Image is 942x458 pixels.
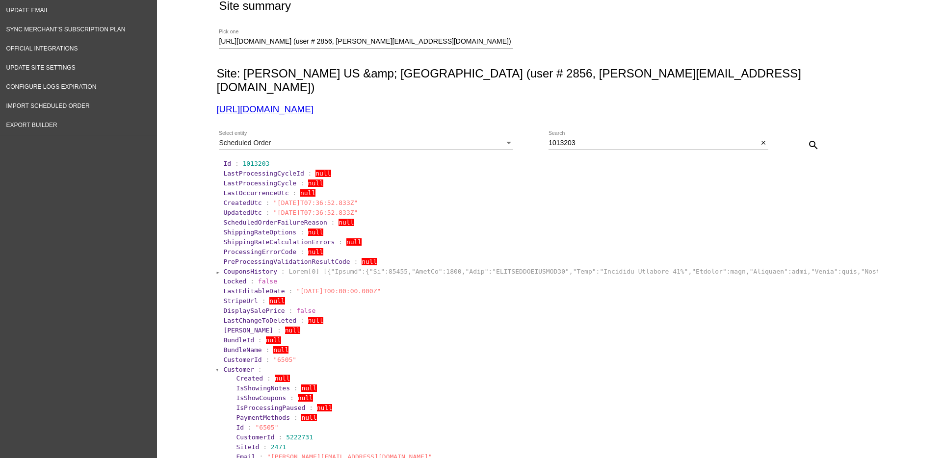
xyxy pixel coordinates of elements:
[308,248,323,255] span: null
[262,297,266,305] span: :
[219,139,271,147] span: Scheduled Order
[331,219,335,226] span: :
[250,278,254,285] span: :
[223,287,285,295] span: LastEditableDate
[6,83,97,90] span: Configure logs expiration
[277,327,281,334] span: :
[236,414,290,421] span: PaymentMethods
[808,139,819,151] mat-icon: search
[263,443,267,451] span: :
[219,38,513,46] input: Number
[281,268,285,275] span: :
[273,199,358,206] span: "[DATE]T07:36:52.833Z"
[760,139,767,147] mat-icon: close
[223,219,327,226] span: ScheduledOrderFailureReason
[223,189,288,197] span: LastOccurrenceUtc
[258,278,277,285] span: false
[298,394,313,402] span: null
[273,356,296,363] span: "6505"
[308,170,312,177] span: :
[300,248,304,255] span: :
[339,238,342,246] span: :
[223,248,296,255] span: ProcessingErrorCode
[300,317,304,324] span: :
[6,7,49,14] span: Update Email
[315,170,331,177] span: null
[223,278,246,285] span: Locked
[300,179,304,187] span: :
[266,336,281,344] span: null
[236,375,263,382] span: Created
[223,268,277,275] span: CouponsHistory
[279,433,283,441] span: :
[308,179,323,187] span: null
[223,346,262,354] span: BundleName
[294,384,298,392] span: :
[223,160,231,167] span: Id
[6,45,78,52] span: Official Integrations
[266,209,270,216] span: :
[223,229,296,236] span: ShippingRateOptions
[223,317,296,324] span: LastChangeToDeleted
[216,104,313,114] a: [URL][DOMAIN_NAME]
[223,307,285,314] span: DisplaySalePrice
[288,307,292,314] span: :
[549,139,758,147] input: Search
[354,258,358,265] span: :
[223,366,254,373] span: Customer
[236,443,259,451] span: SiteId
[273,209,358,216] span: "[DATE]T07:36:52.833Z"
[266,199,270,206] span: :
[758,138,768,148] button: Clear
[269,297,285,305] span: null
[243,160,270,167] span: 1013203
[236,394,286,402] span: IsShowCoupons
[248,424,252,431] span: :
[235,160,239,167] span: :
[256,424,279,431] span: "6505"
[339,219,354,226] span: null
[346,238,362,246] span: null
[223,238,335,246] span: ShippingRateCalculationErrors
[285,327,300,334] span: null
[223,170,304,177] span: LastProcessingCycleId
[223,209,262,216] span: UpdatedUtc
[258,366,262,373] span: :
[273,346,288,354] span: null
[275,375,290,382] span: null
[301,414,316,421] span: null
[236,404,305,411] span: IsProcessingPaused
[362,258,377,265] span: null
[223,327,273,334] span: [PERSON_NAME]
[223,258,350,265] span: PreProcessingValidationResultCode
[236,433,274,441] span: CustomerId
[258,336,262,344] span: :
[6,64,76,71] span: Update Site Settings
[223,179,296,187] span: LastProcessingCycle
[290,394,294,402] span: :
[294,414,298,421] span: :
[308,317,323,324] span: null
[300,229,304,236] span: :
[309,404,313,411] span: :
[300,189,315,197] span: null
[236,384,290,392] span: IsShowingNotes
[292,189,296,197] span: :
[308,229,323,236] span: null
[266,346,270,354] span: :
[223,336,254,344] span: BundleId
[219,139,513,147] mat-select: Select entity
[266,356,270,363] span: :
[223,356,262,363] span: CustomerId
[6,26,126,33] span: Sync Merchant's Subscription Plan
[6,122,57,128] span: Export Builder
[236,424,244,431] span: Id
[317,404,332,411] span: null
[288,287,292,295] span: :
[223,297,258,305] span: StripeUrl
[301,384,316,392] span: null
[286,433,313,441] span: 5222731
[296,307,315,314] span: false
[271,443,286,451] span: 2471
[6,102,90,109] span: Import Scheduled Order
